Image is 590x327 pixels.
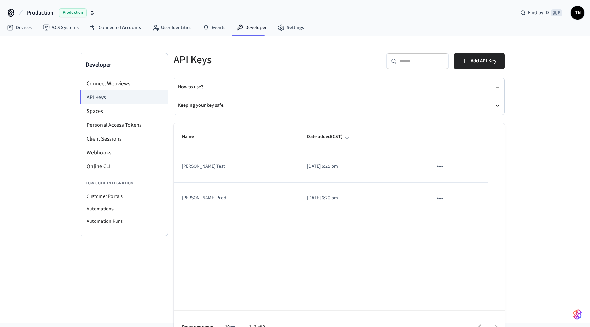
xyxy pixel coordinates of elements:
[307,194,416,202] p: [DATE] 6:20 pm
[307,163,416,170] p: [DATE] 6:25 pm
[37,21,84,34] a: ACS Systems
[1,21,37,34] a: Devices
[571,6,584,20] button: TN
[174,183,299,214] td: [PERSON_NAME] Prod
[80,118,168,132] li: Personal Access Tokens
[174,151,299,182] td: [PERSON_NAME] Test
[174,123,505,214] table: sticky table
[86,60,162,70] h3: Developer
[551,9,562,16] span: ⌘ K
[80,215,168,228] li: Automation Runs
[197,21,231,34] a: Events
[272,21,309,34] a: Settings
[178,78,500,96] button: How to use?
[80,77,168,90] li: Connect Webviews
[80,132,168,146] li: Client Sessions
[80,146,168,160] li: Webhooks
[571,7,584,19] span: TN
[182,132,203,142] span: Name
[471,57,496,66] span: Add API Key
[528,9,549,16] span: Find by ID
[80,90,168,104] li: API Keys
[80,176,168,190] li: Low Code Integration
[59,8,87,17] span: Production
[515,7,568,19] div: Find by ID⌘ K
[80,203,168,215] li: Automations
[178,96,500,115] button: Keeping your key safe.
[80,104,168,118] li: Spaces
[573,309,582,320] img: SeamLogoGradient.69752ec5.svg
[84,21,147,34] a: Connected Accounts
[27,9,53,17] span: Production
[80,160,168,173] li: Online CLI
[174,53,335,67] h5: API Keys
[147,21,197,34] a: User Identities
[231,21,272,34] a: Developer
[454,53,505,69] button: Add API Key
[307,132,352,142] span: Date added(CST)
[80,190,168,203] li: Customer Portals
